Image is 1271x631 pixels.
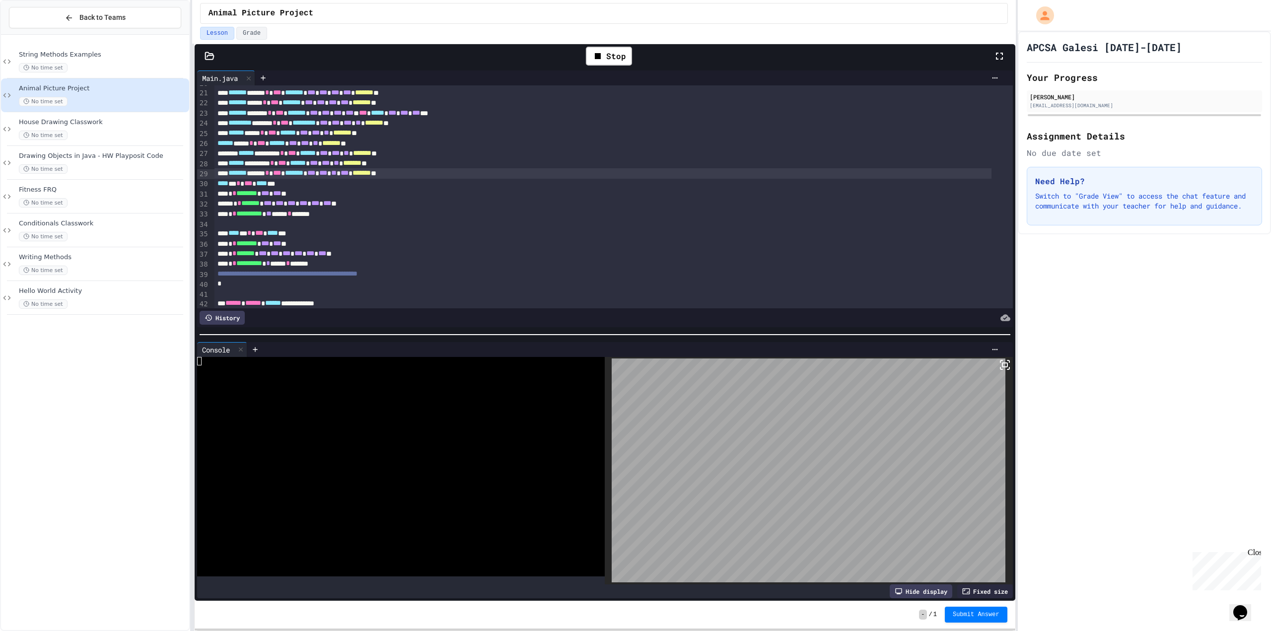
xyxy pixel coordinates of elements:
[197,200,210,210] div: 32
[197,149,210,159] div: 27
[197,139,210,149] div: 26
[236,27,267,40] button: Grade
[890,584,952,598] div: Hide display
[1027,129,1262,143] h2: Assignment Details
[919,610,926,620] span: -
[957,584,1013,598] div: Fixed size
[197,119,210,129] div: 24
[197,250,210,260] div: 37
[1030,102,1259,109] div: [EMAIL_ADDRESS][DOMAIN_NAME]
[197,229,210,239] div: 35
[933,611,937,619] span: 1
[197,290,210,300] div: 41
[200,27,234,40] button: Lesson
[197,169,210,179] div: 29
[197,98,210,108] div: 22
[19,51,187,59] span: String Methods Examples
[19,152,187,160] span: Drawing Objects in Java - HW Playposit Code
[1035,191,1254,211] p: Switch to "Grade View" to access the chat feature and communicate with your teacher for help and ...
[945,607,1007,623] button: Submit Answer
[19,118,187,127] span: House Drawing Classwork
[1189,548,1261,590] iframe: chat widget
[197,109,210,119] div: 23
[200,311,245,325] div: History
[1026,4,1057,27] div: My Account
[79,12,126,23] span: Back to Teams
[1229,591,1261,621] iframe: chat widget
[19,164,68,174] span: No time set
[197,129,210,139] div: 25
[197,210,210,219] div: 33
[197,220,210,230] div: 34
[19,232,68,241] span: No time set
[586,47,632,66] div: Stop
[1027,70,1262,84] h2: Your Progress
[19,253,187,262] span: Writing Methods
[19,131,68,140] span: No time set
[19,266,68,275] span: No time set
[19,97,68,106] span: No time set
[197,280,210,290] div: 40
[1030,92,1259,101] div: [PERSON_NAME]
[197,299,210,309] div: 42
[4,4,69,63] div: Chat with us now!Close
[197,260,210,270] div: 38
[197,345,235,355] div: Console
[19,287,187,295] span: Hello World Activity
[209,7,313,19] span: Animal Picture Project
[1027,40,1182,54] h1: APCSA Galesi [DATE]-[DATE]
[197,270,210,280] div: 39
[197,70,255,85] div: Main.java
[197,88,210,98] div: 21
[953,611,999,619] span: Submit Answer
[197,190,210,200] div: 31
[19,63,68,72] span: No time set
[19,219,187,228] span: Conditionals Classwork
[1035,175,1254,187] h3: Need Help?
[1027,147,1262,159] div: No due date set
[197,342,247,357] div: Console
[19,84,187,93] span: Animal Picture Project
[929,611,932,619] span: /
[197,73,243,83] div: Main.java
[19,198,68,208] span: No time set
[19,186,187,194] span: Fitness FRQ
[197,159,210,169] div: 28
[19,299,68,309] span: No time set
[197,240,210,250] div: 36
[197,179,210,189] div: 30
[9,7,181,28] button: Back to Teams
